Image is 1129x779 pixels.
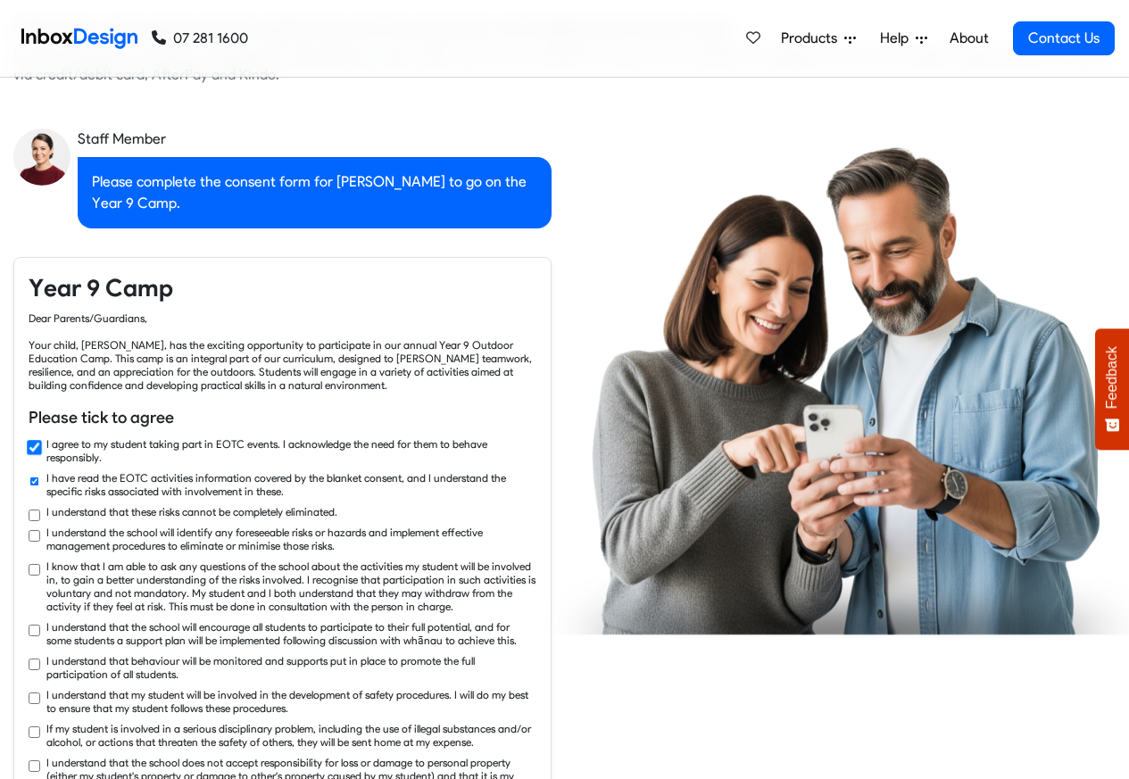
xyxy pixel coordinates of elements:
[46,471,536,498] label: I have read the EOTC activities information covered by the blanket consent, and I understand the ...
[46,505,337,518] label: I understand that these risks cannot be completely eliminated.
[13,128,71,186] img: staff_avatar.png
[46,620,536,647] label: I understand that the school will encourage all students to participate to their full potential, ...
[1013,21,1115,55] a: Contact Us
[46,654,536,681] label: I understand that behaviour will be monitored and supports put in place to promote the full parti...
[46,688,536,715] label: I understand that my student will be involved in the development of safety procedures. I will do ...
[46,722,536,749] label: If my student is involved in a serious disciplinary problem, including the use of illegal substan...
[1095,328,1129,450] button: Feedback - Show survey
[152,28,248,49] a: 07 281 1600
[774,21,863,56] a: Products
[781,28,844,49] span: Products
[29,272,536,304] h4: Year 9 Camp
[944,21,993,56] a: About
[78,128,552,150] div: Staff Member
[46,559,536,613] label: I know that I am able to ask any questions of the school about the activities my student will be ...
[46,437,536,464] label: I agree to my student taking part in EOTC events. I acknowledge the need for them to behave respo...
[873,21,934,56] a: Help
[78,157,552,228] div: Please complete the consent form for [PERSON_NAME] to go on the Year 9 Camp.
[29,406,536,429] h6: Please tick to agree
[46,526,536,552] label: I understand the school will identify any foreseeable risks or hazards and implement effective ma...
[29,311,536,392] div: Dear Parents/Guardians, Your child, [PERSON_NAME], has the exciting opportunity to participate in...
[880,28,916,49] span: Help
[1104,346,1120,409] span: Feedback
